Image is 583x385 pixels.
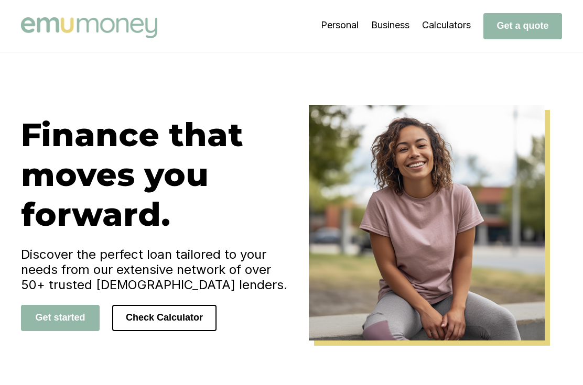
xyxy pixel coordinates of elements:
h1: Finance that moves you forward. [21,115,291,234]
img: Emu Money Home [309,105,545,340]
button: Get a quote [483,13,562,39]
img: Emu Money logo [21,17,157,38]
a: Check Calculator [112,312,217,323]
h4: Discover the perfect loan tailored to your needs from our extensive network of over 50+ trusted [... [21,247,291,292]
a: Get a quote [483,20,562,31]
a: Get started [21,312,100,323]
button: Check Calculator [112,305,217,331]
button: Get started [21,305,100,331]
